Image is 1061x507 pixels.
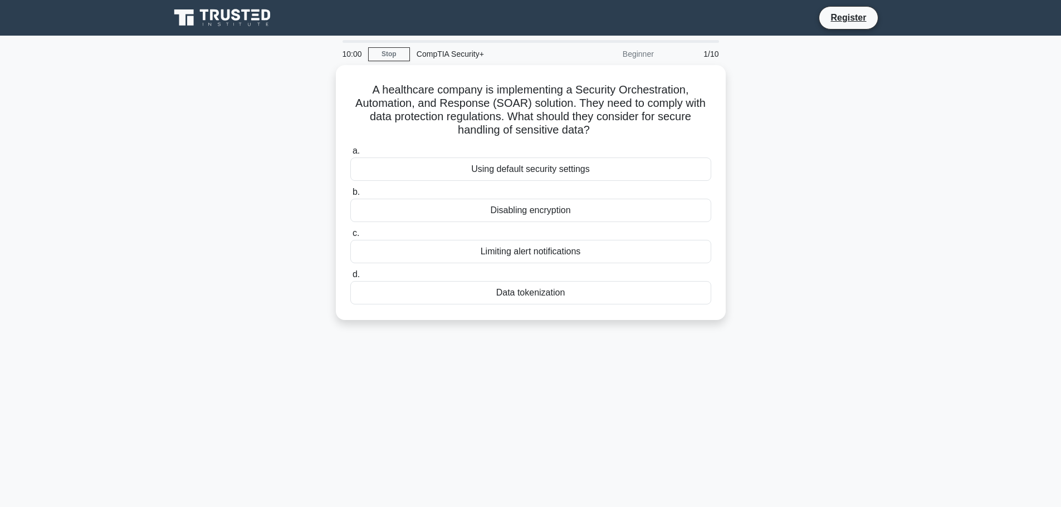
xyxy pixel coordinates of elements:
[350,240,711,263] div: Limiting alert notifications
[661,43,726,65] div: 1/10
[353,228,359,238] span: c.
[336,43,368,65] div: 10:00
[350,199,711,222] div: Disabling encryption
[368,47,410,61] a: Stop
[410,43,563,65] div: CompTIA Security+
[353,146,360,155] span: a.
[353,187,360,196] span: b.
[563,43,661,65] div: Beginner
[350,281,711,304] div: Data tokenization
[824,11,873,24] a: Register
[350,157,711,181] div: Using default security settings
[349,83,712,137] h5: A healthcare company is implementing a Security Orchestration, Automation, and Response (SOAR) so...
[353,269,360,279] span: d.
